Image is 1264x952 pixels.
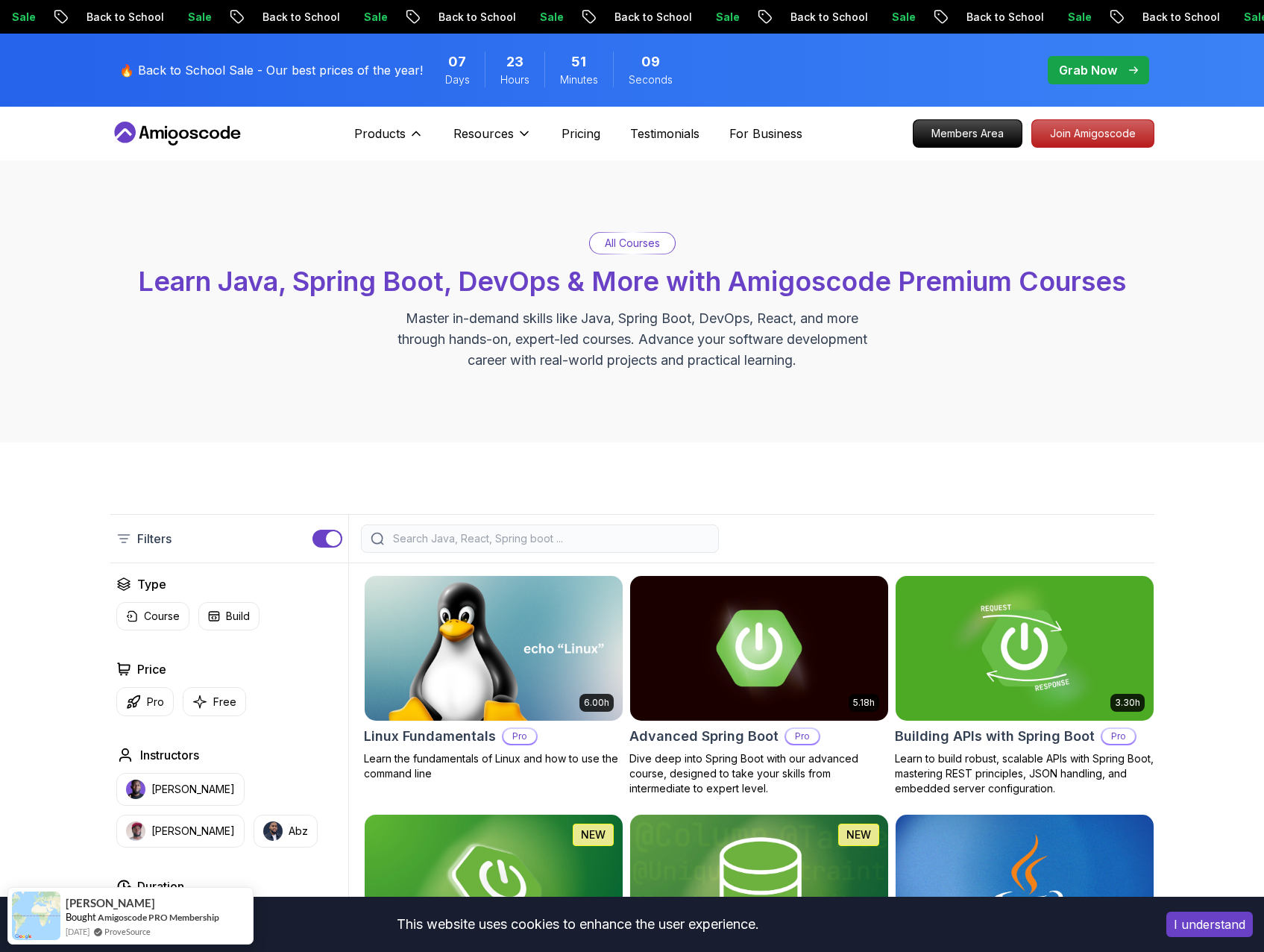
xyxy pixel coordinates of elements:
img: provesource social proof notification image [12,892,60,940]
h2: Price [137,660,166,678]
button: instructor img[PERSON_NAME] [116,815,245,848]
p: Join Amigoscode [1032,120,1154,147]
p: Sale [880,10,928,25]
p: Back to School [1131,10,1232,25]
a: For Business [729,125,802,143]
p: Resources [453,125,514,143]
a: Amigoscode PRO Membership [98,912,219,923]
h2: Type [137,575,166,593]
button: Free [183,687,246,716]
p: Sale [352,10,400,25]
p: Filters [137,530,172,548]
div: This website uses cookies to enhance the user experience. [11,908,1144,941]
p: 🔥 Back to School Sale - Our best prices of the year! [119,61,423,79]
img: instructor img [126,821,145,841]
p: Abz [289,824,308,839]
span: 7 Days [448,51,466,72]
img: Building APIs with Spring Boot card [896,576,1154,721]
h2: Building APIs with Spring Boot [895,726,1095,747]
p: Members Area [914,120,1022,147]
span: [DATE] [66,925,89,938]
a: Advanced Spring Boot card5.18hAdvanced Spring BootProDive deep into Spring Boot with our advanced... [629,575,889,796]
span: 51 Minutes [571,51,586,72]
p: Sale [704,10,752,25]
p: Learn to build robust, scalable APIs with Spring Boot, mastering REST principles, JSON handling, ... [895,751,1154,796]
span: Days [445,72,470,87]
button: Resources [453,125,532,154]
img: instructor img [263,821,283,841]
span: Seconds [629,72,673,87]
span: 9 Seconds [641,51,660,72]
p: NEW [581,827,606,842]
p: Sale [528,10,576,25]
a: Linux Fundamentals card6.00hLinux FundamentalsProLearn the fundamentals of Linux and how to use t... [364,575,623,781]
a: Building APIs with Spring Boot card3.30hBuilding APIs with Spring BootProLearn to build robust, s... [895,575,1154,796]
p: Products [354,125,406,143]
p: Build [226,609,250,624]
p: [PERSON_NAME] [151,782,235,797]
p: Back to School [427,10,528,25]
button: Products [354,125,424,154]
p: NEW [846,827,871,842]
img: Linux Fundamentals card [365,576,623,721]
p: Sale [1056,10,1104,25]
p: Back to School [251,10,352,25]
p: [PERSON_NAME] [151,824,235,839]
p: Back to School [955,10,1056,25]
h2: Linux Fundamentals [364,726,496,747]
p: Back to School [75,10,176,25]
p: Pro [1102,729,1135,744]
p: Sale [176,10,224,25]
p: Back to School [779,10,880,25]
a: Testimonials [630,125,699,143]
h2: Instructors [140,746,199,764]
p: 3.30h [1115,697,1140,709]
h2: Advanced Spring Boot [629,726,779,747]
p: Course [144,609,180,624]
p: Learn the fundamentals of Linux and how to use the command line [364,751,623,781]
p: Pro [503,729,536,744]
span: Minutes [560,72,598,87]
p: Free [213,695,236,710]
button: Accept cookies [1166,912,1253,937]
img: Advanced Spring Boot card [630,576,888,721]
a: ProveSource [104,925,151,938]
a: Join Amigoscode [1031,119,1154,148]
p: 6.00h [584,697,609,709]
button: Build [198,602,260,630]
button: instructor imgAbz [254,815,318,848]
p: Dive deep into Spring Boot with our advanced course, designed to take your skills from intermedia... [629,751,889,796]
p: Pro [786,729,819,744]
span: 23 Hours [506,51,523,72]
span: Hours [500,72,529,87]
img: instructor img [126,780,145,799]
p: 5.18h [853,697,875,709]
button: Pro [116,687,174,716]
button: instructor img[PERSON_NAME] [116,773,245,806]
span: [PERSON_NAME] [66,897,155,909]
input: Search Java, React, Spring boot ... [390,531,709,546]
button: Course [116,602,189,630]
h2: Duration [137,877,184,895]
p: Grab Now [1059,61,1117,79]
span: Bought [66,911,96,923]
a: Pricing [562,125,600,143]
p: Back to School [603,10,704,25]
a: Members Area [913,119,1022,148]
p: Pro [147,695,164,710]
